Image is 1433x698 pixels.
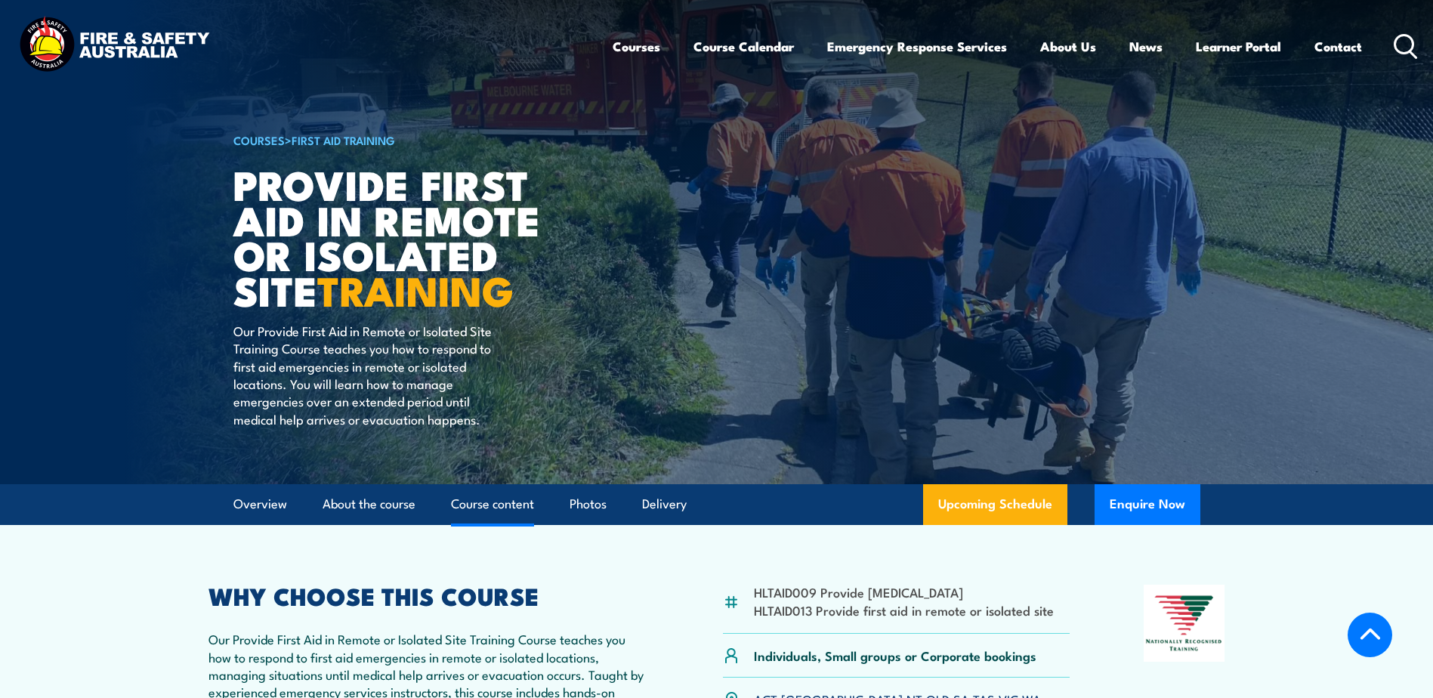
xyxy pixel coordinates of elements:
a: Emergency Response Services [827,26,1007,66]
strong: TRAINING [317,258,514,320]
a: First Aid Training [292,131,395,148]
p: Our Provide First Aid in Remote or Isolated Site Training Course teaches you how to respond to fi... [233,322,509,428]
p: Individuals, Small groups or Corporate bookings [754,647,1036,664]
a: About the course [323,484,415,524]
img: Nationally Recognised Training logo. [1144,585,1225,662]
a: Course content [451,484,534,524]
h2: WHY CHOOSE THIS COURSE [208,585,650,606]
a: Contact [1314,26,1362,66]
a: Overview [233,484,287,524]
a: Learner Portal [1196,26,1281,66]
h1: Provide First Aid in Remote or Isolated Site [233,166,607,307]
a: About Us [1040,26,1096,66]
li: HLTAID013 Provide first aid in remote or isolated site [754,601,1054,619]
a: Courses [613,26,660,66]
a: COURSES [233,131,285,148]
button: Enquire Now [1095,484,1200,525]
h6: > [233,131,607,149]
li: HLTAID009 Provide [MEDICAL_DATA] [754,583,1054,601]
a: Upcoming Schedule [923,484,1067,525]
a: Course Calendar [693,26,794,66]
a: Delivery [642,484,687,524]
a: News [1129,26,1163,66]
a: Photos [570,484,607,524]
